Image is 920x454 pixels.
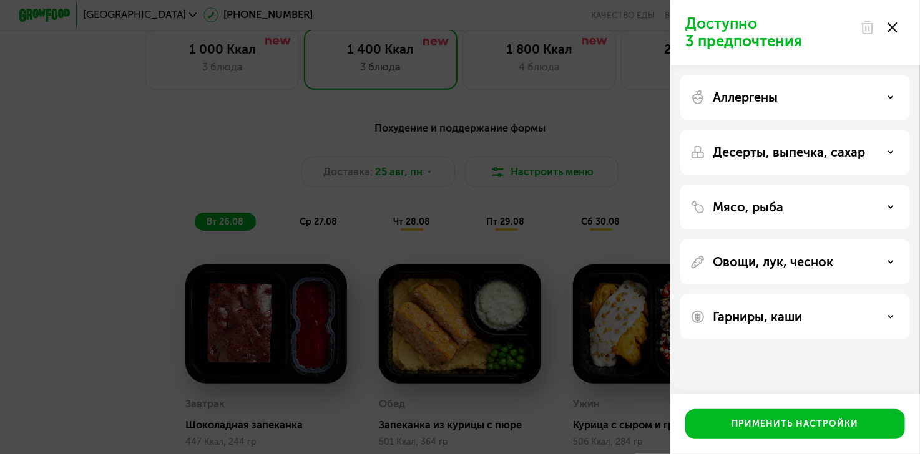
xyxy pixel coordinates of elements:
[732,418,859,430] div: Применить настройки
[713,90,778,105] p: Аллергены
[713,200,783,215] p: Мясо, рыба
[713,145,865,160] p: Десерты, выпечка, сахар
[713,309,802,324] p: Гарниры, каши
[713,254,833,269] p: Овощи, лук, чеснок
[685,409,905,439] button: Применить настройки
[685,15,853,50] p: Доступно 3 предпочтения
